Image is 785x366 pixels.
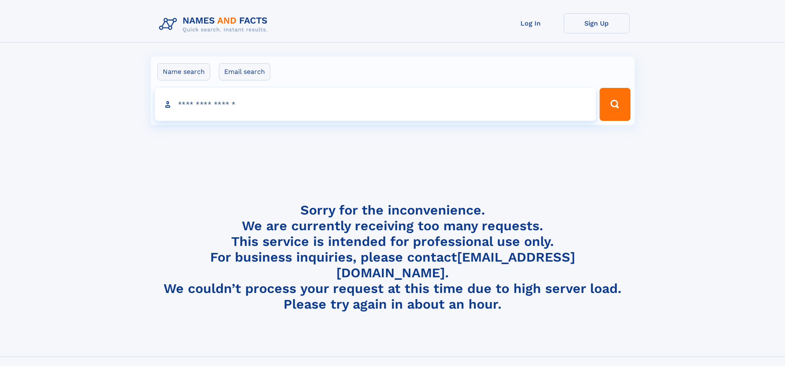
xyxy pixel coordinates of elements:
[600,88,630,121] button: Search Button
[336,249,575,281] a: [EMAIL_ADDRESS][DOMAIN_NAME]
[219,63,270,80] label: Email search
[155,88,596,121] input: search input
[498,13,564,33] a: Log In
[156,13,274,35] img: Logo Names and Facts
[156,202,630,312] h4: Sorry for the inconvenience. We are currently receiving too many requests. This service is intend...
[564,13,630,33] a: Sign Up
[157,63,210,80] label: Name search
